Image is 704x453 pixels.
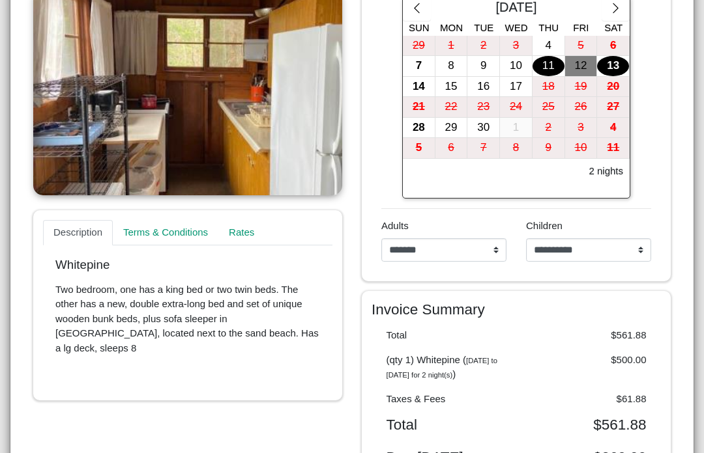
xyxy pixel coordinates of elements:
div: 8 [435,56,467,76]
span: Thu [538,22,559,33]
button: 11 [597,138,630,159]
div: 19 [565,77,597,97]
div: Taxes & Fees [377,392,517,407]
div: 3 [500,36,532,56]
div: 2 [533,118,565,138]
div: 17 [500,77,532,97]
div: 15 [435,77,467,97]
div: 25 [533,97,565,117]
a: Rates [218,220,265,246]
button: 10 [565,138,598,159]
button: 14 [403,77,435,98]
svg: chevron right [609,2,622,14]
button: 3 [565,118,598,139]
button: 30 [467,118,500,139]
div: 8 [500,138,532,158]
span: Sat [604,22,623,33]
div: $500.00 [516,353,656,382]
button: 25 [533,97,565,118]
p: Whitepine [55,258,320,273]
div: 22 [435,97,467,117]
span: Tue [474,22,493,33]
div: 9 [533,138,565,158]
h4: Invoice Summary [372,301,661,318]
button: 10 [500,56,533,77]
div: 23 [467,97,499,117]
button: 7 [467,138,500,159]
button: 29 [403,36,435,57]
div: 1 [500,118,532,138]
div: 4 [533,36,565,56]
span: Children [526,220,563,231]
button: 4 [597,118,630,139]
button: 18 [533,77,565,98]
div: 10 [565,138,597,158]
div: 21 [403,97,435,117]
div: 2 [467,36,499,56]
button: 9 [467,56,500,77]
button: 1 [500,118,533,139]
div: (qty 1) Whitepine ( ) [377,353,517,382]
button: 27 [597,97,630,118]
div: 14 [403,77,435,97]
button: 28 [403,118,435,139]
span: Sun [409,22,430,33]
div: $61.88 [516,392,656,407]
button: 7 [403,56,435,77]
div: 9 [467,56,499,76]
div: 7 [403,56,435,76]
div: 27 [597,97,629,117]
div: 11 [597,138,629,158]
div: 18 [533,77,565,97]
button: 21 [403,97,435,118]
div: 29 [403,36,435,56]
button: 20 [597,77,630,98]
div: 3 [565,118,597,138]
button: 9 [533,138,565,159]
p: Two bedroom, one has a king bed or two twin beds. The other has a new, double extra-long bed and ... [55,282,320,356]
div: 28 [403,118,435,138]
button: 4 [533,36,565,57]
button: 11 [533,56,565,77]
button: 8 [435,56,468,77]
button: 19 [565,77,598,98]
div: 20 [597,77,629,97]
span: Adults [381,220,409,231]
button: 2 [533,118,565,139]
div: 4 [597,118,629,138]
div: 16 [467,77,499,97]
h6: 2 nights [589,165,623,177]
button: 23 [467,97,500,118]
a: Terms & Conditions [113,220,218,246]
button: 8 [500,138,533,159]
div: 10 [500,56,532,76]
button: 17 [500,77,533,98]
button: 3 [500,36,533,57]
button: 26 [565,97,598,118]
div: 1 [435,36,467,56]
button: 5 [403,138,435,159]
span: Fri [573,22,589,33]
span: Mon [440,22,463,33]
div: 30 [467,118,499,138]
div: $561.88 [516,416,656,433]
button: 22 [435,97,468,118]
button: 29 [435,118,468,139]
div: 12 [565,56,597,76]
button: 12 [565,56,598,77]
button: 13 [597,56,630,77]
div: 6 [597,36,629,56]
div: 11 [533,56,565,76]
button: 24 [500,97,533,118]
div: 26 [565,97,597,117]
div: Total [377,416,517,433]
div: 13 [597,56,629,76]
button: 1 [435,36,468,57]
button: 5 [565,36,598,57]
button: 6 [597,36,630,57]
button: 15 [435,77,468,98]
div: $561.88 [516,328,656,343]
button: 16 [467,77,500,98]
div: 6 [435,138,467,158]
div: 7 [467,138,499,158]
